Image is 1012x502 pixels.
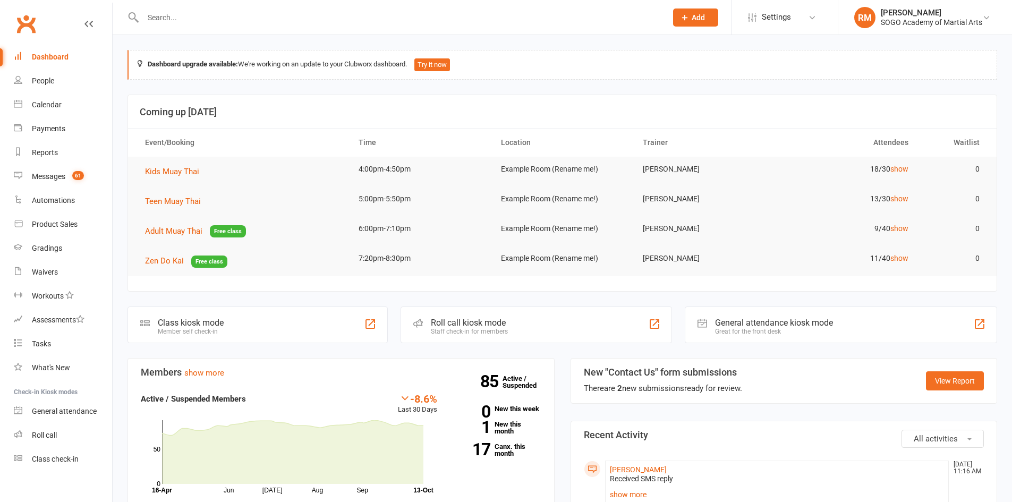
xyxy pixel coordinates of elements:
[32,148,58,157] div: Reports
[948,461,983,475] time: [DATE] 11:16 AM
[14,45,112,69] a: Dashboard
[584,430,984,440] h3: Recent Activity
[715,328,833,335] div: Great for the front desk
[14,423,112,447] a: Roll call
[776,186,918,211] td: 13/30
[13,11,39,37] a: Clubworx
[32,363,70,372] div: What's New
[158,318,224,328] div: Class kiosk mode
[918,246,989,271] td: 0
[14,189,112,212] a: Automations
[918,186,989,211] td: 0
[145,165,207,178] button: Kids Muay Thai
[191,256,227,268] span: Free class
[140,107,985,117] h3: Coming up [DATE]
[398,393,437,415] div: Last 30 Days
[881,18,982,27] div: SOGO Academy of Martial Arts
[453,443,541,457] a: 17Canx. this month
[633,246,776,271] td: [PERSON_NAME]
[414,58,450,71] button: Try it now
[776,246,918,271] td: 11/40
[610,474,945,483] div: Received SMS reply
[14,236,112,260] a: Gradings
[453,404,490,420] strong: 0
[14,356,112,380] a: What's New
[349,129,491,156] th: Time
[32,316,84,324] div: Assessments
[145,197,201,206] span: Teen Muay Thai
[503,367,549,397] a: 85Active / Suspended
[14,93,112,117] a: Calendar
[145,226,202,236] span: Adult Muay Thai
[145,254,227,268] button: Zen Do KaiFree class
[72,171,84,180] span: 61
[453,441,490,457] strong: 17
[14,212,112,236] a: Product Sales
[453,419,490,435] strong: 1
[141,394,246,404] strong: Active / Suspended Members
[431,328,508,335] div: Staff check-in for members
[491,246,634,271] td: Example Room (Rename me!)
[14,117,112,141] a: Payments
[14,308,112,332] a: Assessments
[32,100,62,109] div: Calendar
[890,224,908,233] a: show
[918,129,989,156] th: Waitlist
[145,256,184,266] span: Zen Do Kai
[148,60,238,68] strong: Dashboard upgrade available:
[32,407,97,415] div: General attendance
[453,421,541,435] a: 1New this month
[890,254,908,262] a: show
[776,216,918,241] td: 9/40
[32,268,58,276] div: Waivers
[881,8,982,18] div: [PERSON_NAME]
[184,368,224,378] a: show more
[14,69,112,93] a: People
[158,328,224,335] div: Member self check-in
[890,194,908,203] a: show
[491,129,634,156] th: Location
[14,284,112,308] a: Workouts
[145,195,208,208] button: Teen Muay Thai
[32,339,51,348] div: Tasks
[349,186,491,211] td: 5:00pm-5:50pm
[145,225,246,238] button: Adult Muay ThaiFree class
[617,384,622,393] strong: 2
[32,431,57,439] div: Roll call
[145,167,199,176] span: Kids Muay Thai
[491,186,634,211] td: Example Room (Rename me!)
[673,8,718,27] button: Add
[32,124,65,133] div: Payments
[14,399,112,423] a: General attendance kiosk mode
[491,216,634,241] td: Example Room (Rename me!)
[14,260,112,284] a: Waivers
[902,430,984,448] button: All activities
[926,371,984,390] a: View Report
[141,367,541,378] h3: Members
[633,186,776,211] td: [PERSON_NAME]
[135,129,349,156] th: Event/Booking
[715,318,833,328] div: General attendance kiosk mode
[349,216,491,241] td: 6:00pm-7:10pm
[32,455,79,463] div: Class check-in
[692,13,705,22] span: Add
[491,157,634,182] td: Example Room (Rename me!)
[610,465,667,474] a: [PERSON_NAME]
[349,157,491,182] td: 4:00pm-4:50pm
[610,487,945,502] a: show more
[584,382,742,395] div: There are new submissions ready for review.
[32,172,65,181] div: Messages
[453,405,541,412] a: 0New this week
[918,157,989,182] td: 0
[14,447,112,471] a: Class kiosk mode
[633,216,776,241] td: [PERSON_NAME]
[32,53,69,61] div: Dashboard
[633,129,776,156] th: Trainer
[32,292,64,300] div: Workouts
[32,196,75,205] div: Automations
[480,373,503,389] strong: 85
[140,10,659,25] input: Search...
[32,76,54,85] div: People
[890,165,908,173] a: show
[349,246,491,271] td: 7:20pm-8:30pm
